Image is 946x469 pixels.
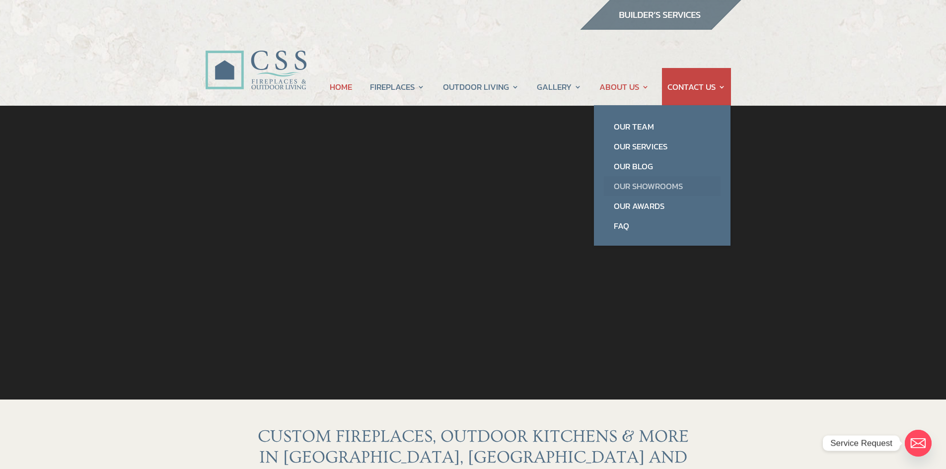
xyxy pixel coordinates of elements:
[604,216,721,236] a: FAQ
[205,23,306,95] img: CSS Fireplaces & Outdoor Living (Formerly Construction Solutions & Supply)- Jacksonville Ormond B...
[905,430,932,457] a: Email
[330,68,352,106] a: HOME
[604,176,721,196] a: Our Showrooms
[667,68,726,106] a: CONTACT US
[537,68,582,106] a: GALLERY
[604,136,721,156] a: Our Services
[604,117,721,136] a: Our Team
[604,156,721,176] a: Our Blog
[599,68,649,106] a: ABOUT US
[604,196,721,216] a: Our Awards
[443,68,519,106] a: OUTDOOR LIVING
[580,20,741,33] a: builder services construction supply
[370,68,425,106] a: FIREPLACES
